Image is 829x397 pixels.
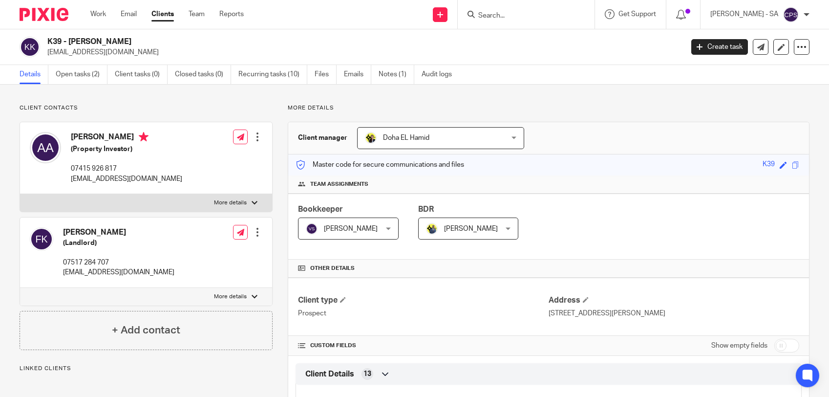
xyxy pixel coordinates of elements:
[296,160,464,170] p: Master code for secure communications and files
[139,132,149,142] i: Primary
[418,205,434,213] span: BDR
[310,180,368,188] span: Team assignments
[549,309,799,318] p: [STREET_ADDRESS][PERSON_NAME]
[324,225,378,232] span: [PERSON_NAME]
[763,159,775,171] div: K39
[47,37,551,47] h2: K39 - [PERSON_NAME]
[71,144,182,154] h5: (Property Investor)
[618,11,656,18] span: Get Support
[63,267,174,277] p: [EMAIL_ADDRESS][DOMAIN_NAME]
[175,65,231,84] a: Closed tasks (0)
[444,225,498,232] span: [PERSON_NAME]
[710,9,778,19] p: [PERSON_NAME] - SA
[214,293,247,301] p: More details
[63,258,174,267] p: 07517 284 707
[71,174,182,184] p: [EMAIL_ADDRESS][DOMAIN_NAME]
[305,369,354,379] span: Client Details
[63,238,174,248] h5: (Landlord)
[298,342,549,350] h4: CUSTOM FIELDS
[219,9,244,19] a: Reports
[20,8,68,21] img: Pixie
[344,65,371,84] a: Emails
[298,133,347,143] h3: Client manager
[115,65,168,84] a: Client tasks (0)
[121,9,137,19] a: Email
[20,37,40,57] img: svg%3E
[30,132,61,163] img: svg%3E
[20,365,273,373] p: Linked clients
[71,164,182,174] p: 07415 926 817
[20,104,273,112] p: Client contacts
[783,7,799,22] img: svg%3E
[298,295,549,306] h4: Client type
[315,65,337,84] a: Files
[549,295,799,306] h4: Address
[90,9,106,19] a: Work
[56,65,107,84] a: Open tasks (2)
[426,223,438,235] img: Dennis-Starbridge.jpg
[63,227,174,238] h4: [PERSON_NAME]
[379,65,414,84] a: Notes (1)
[238,65,307,84] a: Recurring tasks (10)
[189,9,205,19] a: Team
[288,104,809,112] p: More details
[363,369,371,379] span: 13
[477,12,565,21] input: Search
[112,323,180,338] h4: + Add contact
[47,47,677,57] p: [EMAIL_ADDRESS][DOMAIN_NAME]
[691,39,748,55] a: Create task
[711,341,767,351] label: Show empty fields
[30,227,53,251] img: svg%3E
[310,265,355,272] span: Other details
[151,9,174,19] a: Clients
[365,132,377,144] img: Doha-Starbridge.jpg
[298,309,549,318] p: Prospect
[306,223,318,235] img: svg%3E
[422,65,459,84] a: Audit logs
[20,65,48,84] a: Details
[214,199,247,207] p: More details
[298,205,343,213] span: Bookkeeper
[383,134,429,141] span: Doha EL Hamid
[71,132,182,144] h4: [PERSON_NAME]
